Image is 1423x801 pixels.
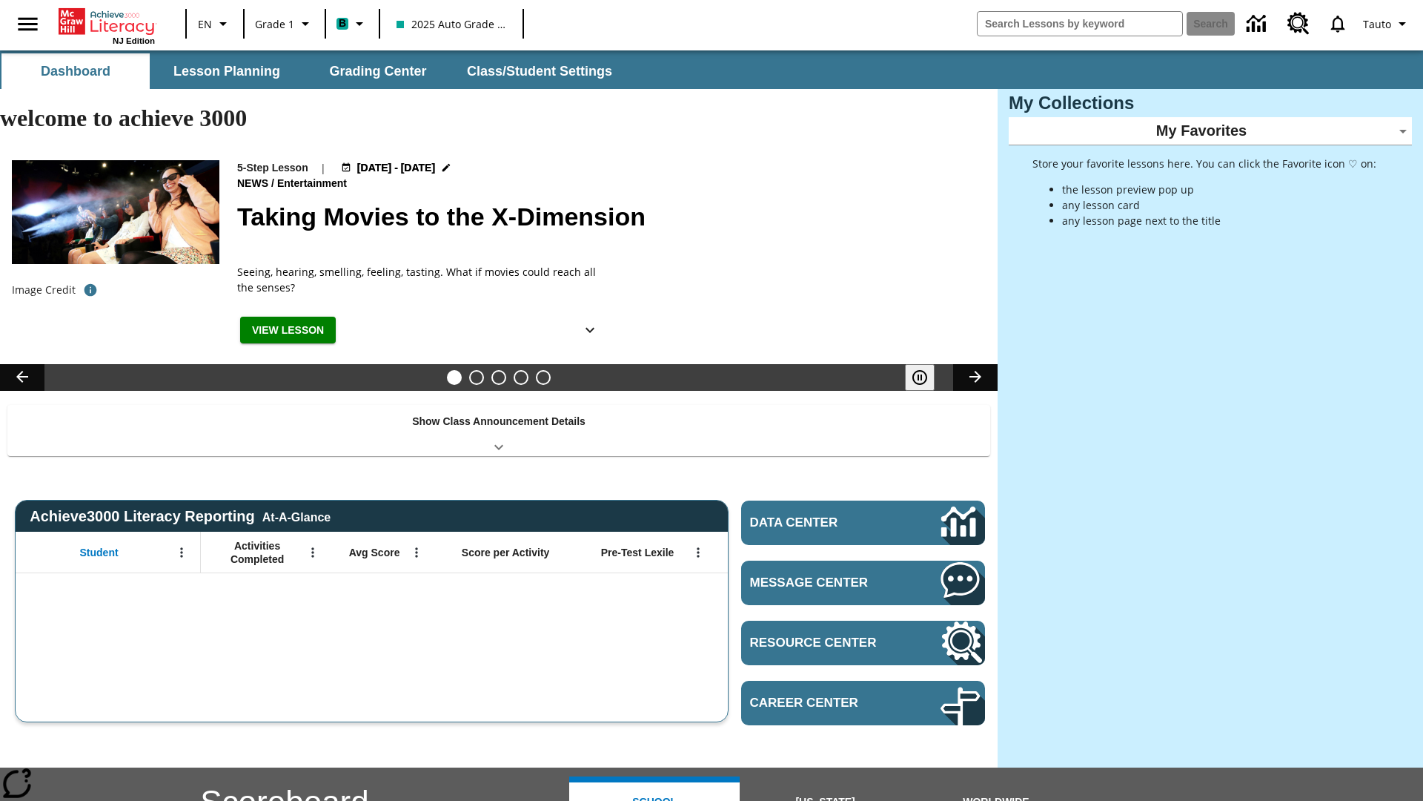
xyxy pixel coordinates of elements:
span: Data Center [750,515,890,530]
p: Store your favorite lessons here. You can click the Favorite icon ♡ on: [1032,156,1376,171]
span: Grade 1 [255,16,294,32]
button: View Lesson [240,317,336,344]
span: / [271,177,274,189]
button: Pause [905,364,935,391]
button: Lesson Planning [153,53,301,89]
button: Boost Class color is teal. Change class color [331,10,374,37]
div: Show Class Announcement Details [7,405,990,456]
a: Resource Center, Will open in new tab [741,621,985,665]
button: Grading Center [304,53,452,89]
p: Image Credit [12,283,76,297]
button: Slide 4 Pre-release lesson [514,370,528,385]
button: Slide 1 Taking Movies to the X-Dimension [447,370,462,385]
div: My Favorites [1009,117,1412,145]
a: Data Center [1238,4,1278,44]
button: Aug 18 - Aug 24 Choose Dates [338,160,455,176]
span: Entertainment [277,176,350,192]
li: any lesson card [1062,197,1376,213]
button: Slide 5 Career Lesson [536,370,551,385]
div: Seeing, hearing, smelling, feeling, tasting. What if movies could reach all the senses? [237,264,608,295]
button: Slide 3 Cars of the Future? [491,370,506,385]
button: Lesson carousel, Next [953,364,998,391]
button: Open Menu [170,541,193,564]
p: 5-Step Lesson [237,160,308,176]
span: News [237,176,271,192]
input: search field [978,12,1182,36]
a: Message Center [741,561,985,605]
span: NJ Edition [113,36,155,45]
span: Score per Activity [462,546,550,559]
h2: Taking Movies to the X-Dimension [237,198,980,236]
span: Career Center [750,696,896,711]
h3: My Collections [1009,93,1412,113]
li: the lesson preview pop up [1062,182,1376,197]
button: Open side menu [6,2,50,46]
button: Class/Student Settings [455,53,624,89]
button: Show Details [575,317,605,344]
button: Grade: Grade 1, Select a grade [249,10,320,37]
a: Notifications [1318,4,1357,43]
button: Photo credit: Photo by The Asahi Shimbun via Getty Images [76,277,105,303]
button: Language: EN, Select a language [191,10,239,37]
div: At-A-Glance [262,508,331,524]
span: 2025 Auto Grade 1 A [397,16,506,32]
span: Avg Score [349,546,400,559]
button: Open Menu [302,541,324,564]
p: Show Class Announcement Details [412,414,586,429]
span: | [320,160,326,176]
div: Pause [905,364,949,391]
span: EN [198,16,212,32]
span: Resource Center [750,636,896,650]
span: B [339,14,346,33]
li: any lesson page next to the title [1062,213,1376,228]
span: Message Center [750,576,896,590]
button: Open Menu [687,541,709,564]
div: Home [59,5,155,45]
button: Profile/Settings [1357,10,1417,37]
img: Panel in front of the seats sprays water mist to the happy audience at a 4DX-equipped theater. [12,160,219,264]
span: [DATE] - [DATE] [357,160,435,176]
span: Achieve3000 Literacy Reporting [30,508,331,525]
button: Slide 2 Do You Want Fries With That? [469,370,484,385]
span: Pre-Test Lexile [601,546,674,559]
button: Dashboard [1,53,150,89]
a: Resource Center, Will open in new tab [1278,4,1318,44]
a: Career Center [741,681,985,725]
span: Activities Completed [208,539,306,566]
a: Data Center [741,501,985,545]
span: Student [80,546,119,559]
span: Tauto [1363,16,1391,32]
a: Home [59,7,155,36]
button: Open Menu [405,541,428,564]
